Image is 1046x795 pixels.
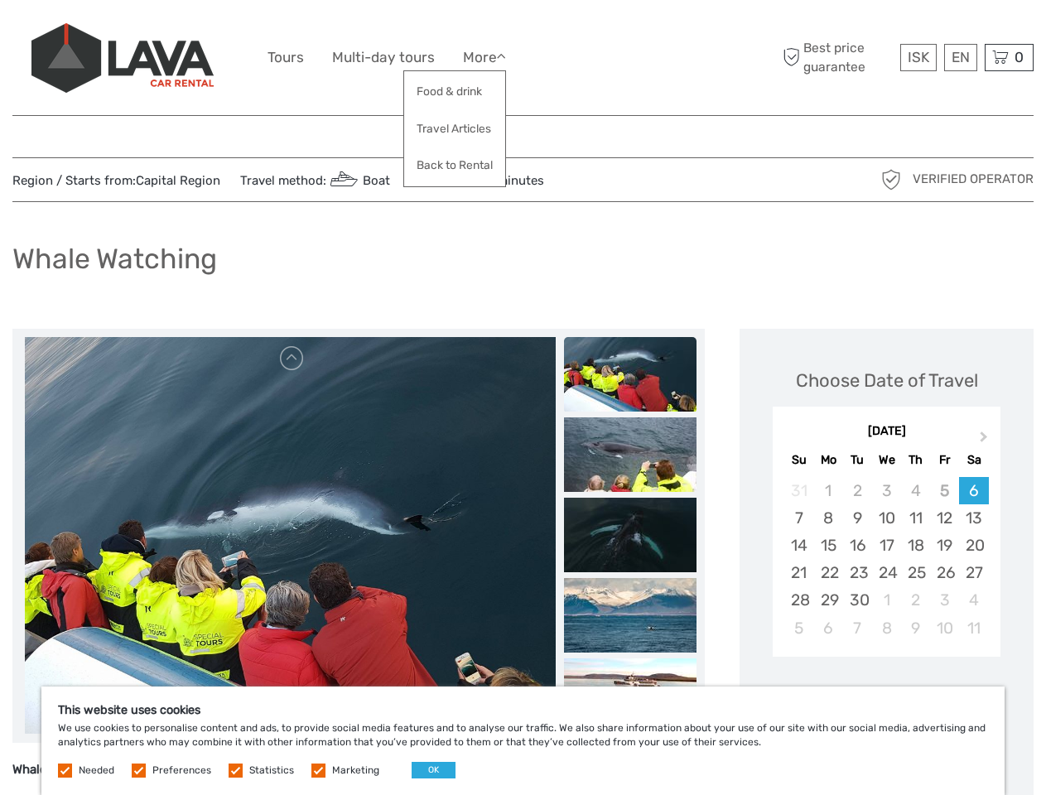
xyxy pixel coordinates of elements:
[878,166,904,193] img: verified_operator_grey_128.png
[901,504,930,532] div: Choose Thursday, September 11th, 2025
[872,614,901,642] div: Choose Wednesday, October 8th, 2025
[959,504,988,532] div: Choose Saturday, September 13th, 2025
[930,586,959,614] div: Choose Friday, October 3rd, 2025
[79,764,114,778] label: Needed
[41,687,1005,795] div: We use cookies to personalise content and ads, to provide social media features and to analyse ou...
[564,578,697,653] img: a728e7ee043747a7bd976de2869c4803_slider_thumbnail.jpeg
[326,173,390,188] a: Boat
[152,764,211,778] label: Preferences
[872,504,901,532] div: Choose Wednesday, September 10th, 2025
[814,559,843,586] div: Choose Monday, September 22nd, 2025
[773,423,1000,441] div: [DATE]
[784,477,813,504] div: Not available Sunday, August 31st, 2025
[12,762,366,777] strong: Whale Watching Classic (3-3.5 hours) – Operates Year-Round
[959,449,988,471] div: Sa
[913,171,1034,188] span: Verified Operator
[778,39,896,75] span: Best price guarantee
[944,44,977,71] div: EN
[872,477,901,504] div: Not available Wednesday, September 3rd, 2025
[784,586,813,614] div: Choose Sunday, September 28th, 2025
[930,559,959,586] div: Choose Friday, September 26th, 2025
[959,477,988,504] div: Choose Saturday, September 6th, 2025
[249,764,294,778] label: Statistics
[796,368,978,393] div: Choose Date of Travel
[412,762,456,778] button: OK
[901,449,930,471] div: Th
[843,586,872,614] div: Choose Tuesday, September 30th, 2025
[12,242,217,276] h1: Whale Watching
[872,449,901,471] div: We
[23,29,187,42] p: We're away right now. Please check back later!
[959,559,988,586] div: Choose Saturday, September 27th, 2025
[901,532,930,559] div: Choose Thursday, September 18th, 2025
[959,532,988,559] div: Choose Saturday, September 20th, 2025
[843,559,872,586] div: Choose Tuesday, September 23rd, 2025
[843,477,872,504] div: Not available Tuesday, September 2nd, 2025
[930,449,959,471] div: Fr
[843,504,872,532] div: Choose Tuesday, September 9th, 2025
[901,614,930,642] div: Choose Thursday, October 9th, 2025
[784,449,813,471] div: Su
[930,504,959,532] div: Choose Friday, September 12th, 2025
[332,764,379,778] label: Marketing
[564,337,697,412] img: e11bfb244c4d4c99a4b7c4170cfb7933_slider_thumbnail.jpeg
[901,559,930,586] div: Choose Thursday, September 25th, 2025
[564,498,697,572] img: b2e8d19628e146999be236d4cda54f50_slider_thumbnail.jpeg
[136,173,220,188] a: Capital Region
[843,449,872,471] div: Tu
[190,26,210,46] button: Open LiveChat chat widget
[843,532,872,559] div: Choose Tuesday, September 16th, 2025
[240,168,390,191] span: Travel method:
[901,586,930,614] div: Choose Thursday, October 2nd, 2025
[332,46,435,70] a: Multi-day tours
[268,46,304,70] a: Tours
[784,614,813,642] div: Choose Sunday, October 5th, 2025
[25,337,555,735] img: e11bfb244c4d4c99a4b7c4170cfb7933_main_slider.jpeg
[959,614,988,642] div: Choose Saturday, October 11th, 2025
[872,586,901,614] div: Choose Wednesday, October 1st, 2025
[930,532,959,559] div: Choose Friday, September 19th, 2025
[778,477,995,642] div: month 2025-09
[930,477,959,504] div: Not available Friday, September 5th, 2025
[404,149,505,181] a: Back to Rental
[463,46,506,70] a: More
[930,614,959,642] div: Choose Friday, October 10th, 2025
[814,532,843,559] div: Choose Monday, September 15th, 2025
[901,477,930,504] div: Not available Thursday, September 4th, 2025
[12,172,220,190] span: Region / Starts from:
[972,427,999,454] button: Next Month
[843,614,872,642] div: Choose Tuesday, October 7th, 2025
[908,49,929,65] span: ISK
[1012,49,1026,65] span: 0
[872,559,901,586] div: Choose Wednesday, September 24th, 2025
[814,504,843,532] div: Choose Monday, September 8th, 2025
[564,658,697,733] img: d8b60ceeed0a4535b894ee493b03c963_slider_thumbnail.jpeg
[784,504,813,532] div: Choose Sunday, September 7th, 2025
[564,417,697,492] img: 751e4deada9f4f478e390925d9dce6e3_slider_thumbnail.jpeg
[784,532,813,559] div: Choose Sunday, September 14th, 2025
[814,477,843,504] div: Not available Monday, September 1st, 2025
[404,113,505,145] a: Travel Articles
[959,586,988,614] div: Choose Saturday, October 4th, 2025
[784,559,813,586] div: Choose Sunday, September 21st, 2025
[404,75,505,108] a: Food & drink
[814,614,843,642] div: Choose Monday, October 6th, 2025
[58,703,988,717] h5: This website uses cookies
[872,532,901,559] div: Choose Wednesday, September 17th, 2025
[814,449,843,471] div: Mo
[31,23,214,93] img: 523-13fdf7b0-e410-4b32-8dc9-7907fc8d33f7_logo_big.jpg
[814,586,843,614] div: Choose Monday, September 29th, 2025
